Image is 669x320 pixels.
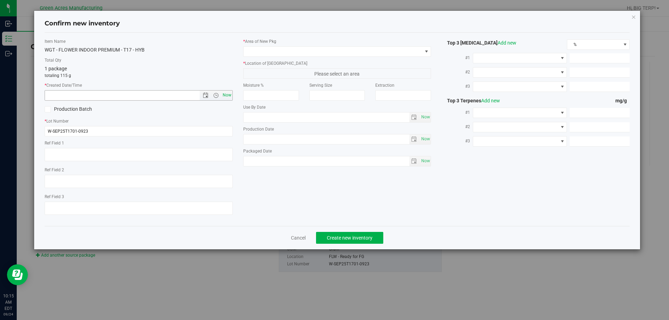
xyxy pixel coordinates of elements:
span: select [409,112,420,122]
label: #1 [441,52,473,64]
span: % [567,40,621,49]
label: Extraction [375,82,431,88]
a: Cancel [291,234,306,241]
label: Production Date [243,126,431,132]
label: Item Name [45,38,233,45]
span: 1 package [45,66,67,71]
label: Serving Size [309,82,365,88]
label: Use By Date [243,104,431,110]
label: #2 [441,120,473,133]
p: totaling 115 g [45,72,233,79]
label: #3 [441,135,473,147]
label: Area of New Pkg [243,38,431,45]
label: Packaged Date [243,148,431,154]
span: Top 3 Terpenes [441,98,500,103]
label: #2 [441,66,473,78]
span: Open the time view [210,93,222,98]
label: Ref Field 3 [45,194,233,200]
label: Location of [GEOGRAPHIC_DATA] [243,60,431,67]
span: Set Current date [420,112,431,122]
label: Lot Number [45,118,233,124]
iframe: Resource center [7,264,28,285]
label: Moisture % [243,82,299,88]
label: Created Date/Time [45,82,233,88]
div: WGT - FLOWER INDOOR PREMIUM - T17 - HYB [45,46,233,54]
h4: Confirm new inventory [45,19,120,28]
a: Add new [498,40,516,46]
span: Set Current date [221,90,233,100]
span: Top 3 [MEDICAL_DATA] [441,40,516,46]
span: select [419,134,431,144]
span: select [419,112,431,122]
span: Create new inventory [327,235,372,241]
a: Add new [481,98,500,103]
span: select [419,156,431,166]
label: Ref Field 1 [45,140,233,146]
span: Please select an area [243,68,431,79]
span: Open the date view [200,93,212,98]
button: Create new inventory [316,232,383,244]
span: Set Current date [420,156,431,166]
label: #3 [441,80,473,93]
label: Ref Field 2 [45,167,233,173]
label: Production Batch [45,106,133,113]
span: mg/g [615,98,630,103]
span: select [409,134,420,144]
span: select [409,156,420,166]
label: Total Qty [45,57,233,63]
label: #1 [441,106,473,119]
span: Set Current date [420,134,431,144]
